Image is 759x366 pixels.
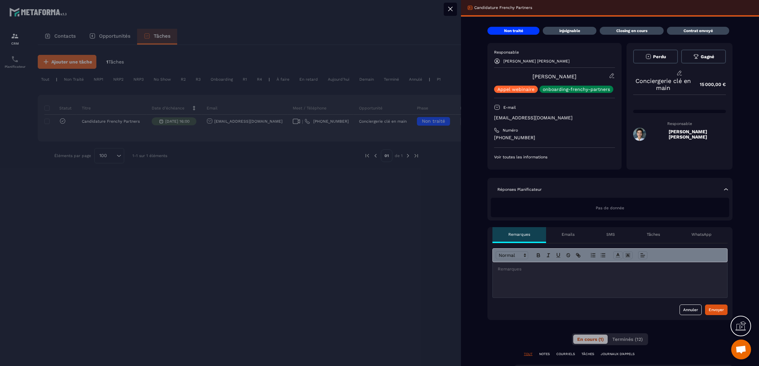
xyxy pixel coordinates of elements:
[680,305,702,315] button: Annuler
[494,154,615,160] p: Voir toutes les informations
[494,50,615,55] p: Responsable
[608,335,647,344] button: Terminés (12)
[681,50,726,63] button: Gagné
[606,232,615,237] p: SMS
[616,28,647,33] p: Closing en cours
[633,50,678,63] button: Perdu
[633,121,726,126] p: Responsable
[556,352,575,356] p: COURRIELS
[497,187,542,192] p: Réponses Planificateur
[709,306,724,313] div: Envoyer
[503,128,518,133] p: Numéro
[494,135,615,141] p: [PHONE_NUMBER]
[559,28,580,33] p: injoignable
[562,232,575,237] p: Emails
[731,340,751,359] div: Ouvrir le chat
[701,54,714,59] span: Gagné
[539,352,550,356] p: NOTES
[532,73,577,80] a: [PERSON_NAME]
[612,337,643,342] span: Terminés (12)
[633,77,693,91] p: Conciergerie clé en main
[577,337,604,342] span: En cours (1)
[508,232,530,237] p: Remarques
[503,105,516,110] p: E-mail
[691,232,712,237] p: WhatsApp
[647,232,660,237] p: Tâches
[494,115,615,121] p: [EMAIL_ADDRESS][DOMAIN_NAME]
[582,352,594,356] p: TÂCHES
[543,87,610,92] p: onboarding-frenchy-partners
[601,352,634,356] p: JOURNAUX D'APPELS
[705,305,728,315] button: Envoyer
[497,87,534,92] p: Appel webinaire
[524,352,532,356] p: TOUT
[650,129,726,140] h5: [PERSON_NAME] [PERSON_NAME]
[504,28,523,33] p: Non traité
[573,335,608,344] button: En cours (1)
[693,78,726,91] p: 15 000,00 €
[474,5,532,10] p: Candidature Frenchy Partners
[683,28,713,33] p: Contrat envoyé
[653,54,666,59] span: Perdu
[596,206,624,210] span: Pas de donnée
[503,59,570,63] p: [PERSON_NAME] [PERSON_NAME]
